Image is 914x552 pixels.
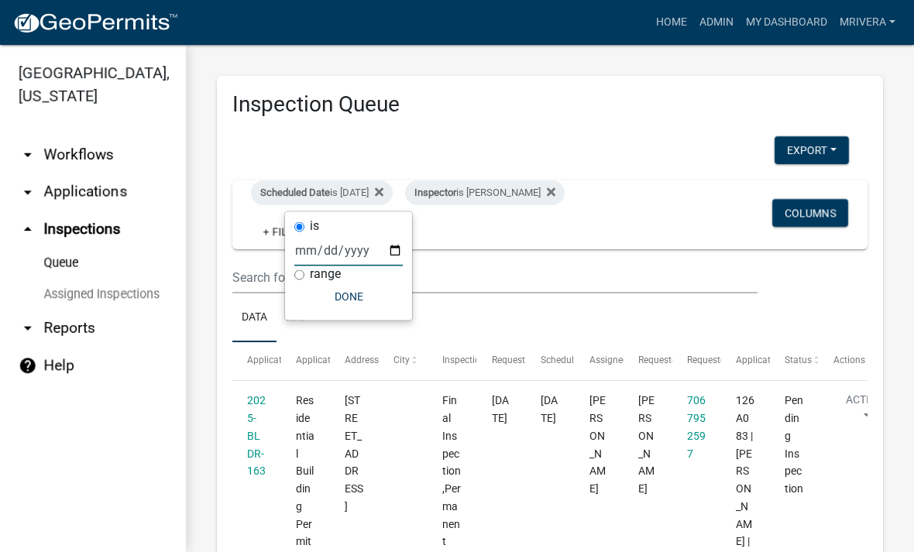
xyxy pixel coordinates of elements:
[638,394,655,495] span: Mindy Oglesby
[819,342,868,379] datatable-header-cell: Actions
[277,293,318,343] a: Map
[721,342,770,379] datatable-header-cell: Application Description
[310,220,319,232] label: is
[19,319,37,338] i: arrow_drop_down
[19,146,37,164] i: arrow_drop_down
[775,136,849,164] button: Export
[476,342,525,379] datatable-header-cell: Requested Date
[770,342,819,379] datatable-header-cell: Status
[247,355,295,365] span: Application
[574,342,623,379] datatable-header-cell: Assigned Inspector
[785,394,803,495] span: Pending Inspection
[330,342,379,379] datatable-header-cell: Address
[589,394,606,495] span: Michele Rivera
[19,183,37,201] i: arrow_drop_down
[345,355,379,365] span: Address
[785,355,812,365] span: Status
[672,342,721,379] datatable-header-cell: Requestor Phone
[772,199,848,227] button: Columns
[251,218,318,245] a: + Filter
[247,394,266,477] a: 2025-BLDR-163
[638,355,708,365] span: Requestor Name
[296,355,366,365] span: Application Type
[693,8,740,37] a: Admin
[232,293,277,343] a: Data
[428,342,476,379] datatable-header-cell: Inspection Type
[833,8,902,37] a: mrivera
[260,187,330,198] span: Scheduled Date
[19,356,37,375] i: help
[232,91,868,118] h3: Inspection Queue
[541,392,560,427] div: [DATE]
[345,394,363,513] span: 558 ROCKVILLE SPRINGS DR
[393,355,410,365] span: City
[296,394,314,547] span: Residential Building Permit
[736,355,833,365] span: Application Description
[740,8,833,37] a: My Dashboard
[833,355,865,365] span: Actions
[251,180,393,205] div: is [DATE]
[624,342,672,379] datatable-header-cell: Requestor Name
[379,342,428,379] datatable-header-cell: City
[492,355,557,365] span: Requested Date
[687,394,706,459] a: 7067952597
[492,394,509,424] span: 10/02/2025
[414,187,456,198] span: Inspector
[405,180,565,205] div: is [PERSON_NAME]
[19,220,37,238] i: arrow_drop_up
[650,8,693,37] a: Home
[281,342,330,379] datatable-header-cell: Application Type
[232,342,281,379] datatable-header-cell: Application
[310,268,341,280] label: range
[687,355,758,365] span: Requestor Phone
[541,355,607,365] span: Scheduled Time
[589,355,669,365] span: Assigned Inspector
[525,342,574,379] datatable-header-cell: Scheduled Time
[833,392,897,430] button: Action
[232,262,758,293] input: Search for inspections
[442,355,508,365] span: Inspection Type
[294,283,403,310] button: Done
